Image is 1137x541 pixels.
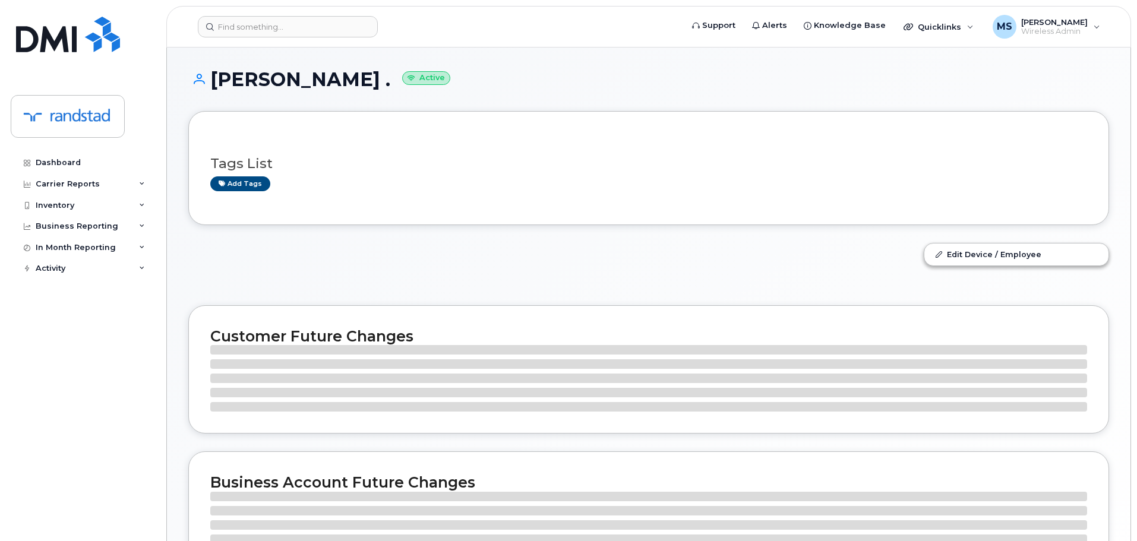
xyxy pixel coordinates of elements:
h2: Customer Future Changes [210,327,1087,345]
h3: Tags List [210,156,1087,171]
h2: Business Account Future Changes [210,473,1087,491]
a: Add tags [210,176,270,191]
small: Active [402,71,450,85]
a: Edit Device / Employee [924,243,1108,265]
h1: [PERSON_NAME] . [188,69,1109,90]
